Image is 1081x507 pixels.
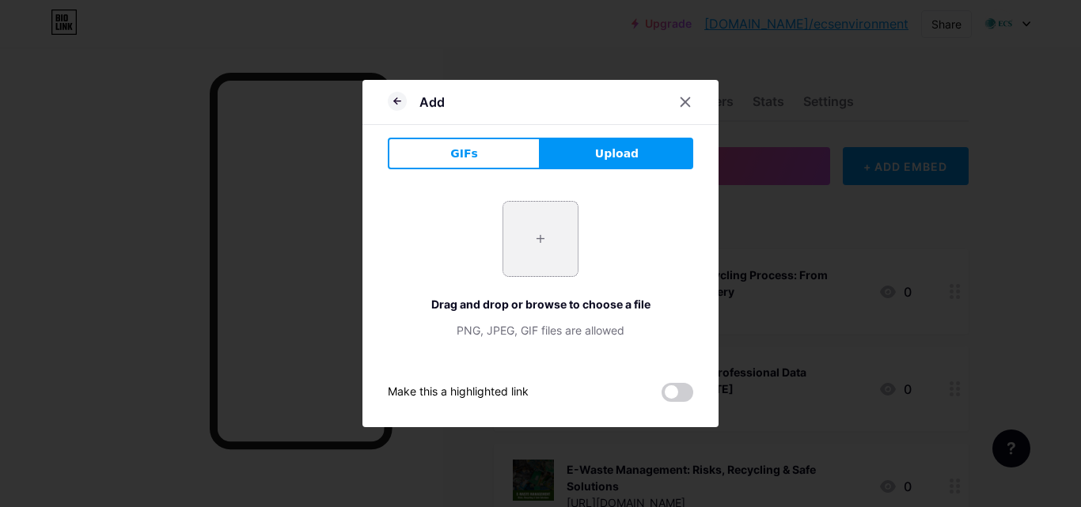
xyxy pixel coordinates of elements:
span: GIFs [450,146,478,162]
div: Drag and drop or browse to choose a file [388,296,693,312]
button: Upload [540,138,693,169]
div: Make this a highlighted link [388,383,529,402]
button: GIFs [388,138,540,169]
div: Add [419,93,445,112]
div: PNG, JPEG, GIF files are allowed [388,322,693,339]
span: Upload [595,146,639,162]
